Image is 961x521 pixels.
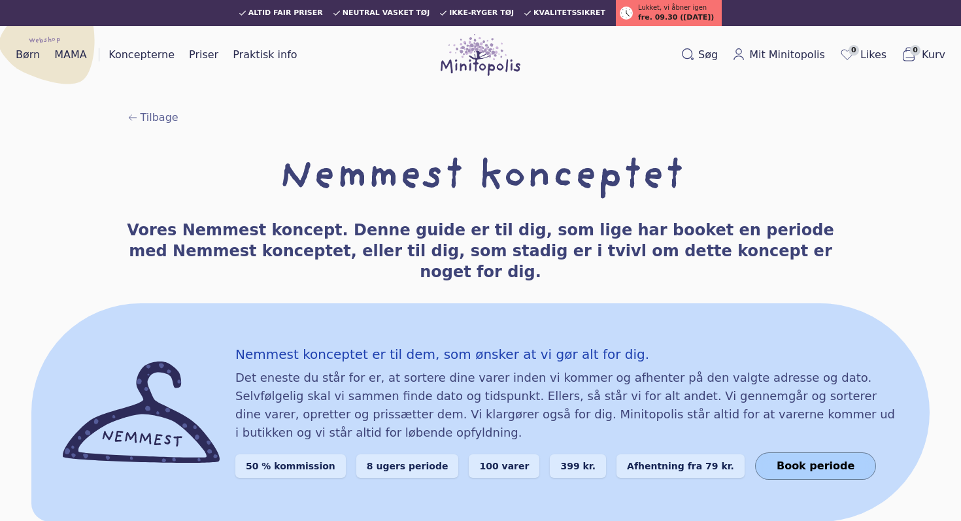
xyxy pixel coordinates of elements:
[638,3,707,12] span: Lukket, vi åbner igen
[749,47,825,63] span: Mit Minitopolis
[356,454,459,478] div: 8 ugers periode
[469,454,539,478] div: 100 varer
[127,110,178,126] a: Tilbage
[343,9,430,17] span: Neutral vasket tøj
[449,9,514,17] span: Ikke-ryger tøj
[550,454,606,478] div: 399 kr.
[279,157,683,199] h1: Nemmest konceptet
[235,454,346,478] div: 50 % kommission
[698,47,718,63] span: Søg
[896,44,951,66] button: 0Kurv
[533,9,605,17] span: Kvalitetssikret
[834,44,892,66] a: 0Likes
[103,44,180,65] a: Koncepterne
[248,9,323,17] span: Altid fair priser
[616,454,745,478] div: Afhentning fra 79 kr.
[10,44,45,65] a: Børn
[63,361,220,463] img: Minitopolis' blå bøjle der i denne sammenhæng symboliserer Nemmest konceptet
[860,47,886,63] span: Likes
[107,220,855,282] h3: Vores Nemmest koncept. Denne guide er til dig, som lige har booket en periode med Nemmest koncept...
[676,44,723,65] button: Søg
[184,44,224,65] a: Priser
[849,45,859,56] span: 0
[441,34,520,76] img: Minitopolis logo
[141,110,178,126] span: Tilbage
[235,345,898,363] div: Nemmest konceptet er til dem, som ønsker at vi gør alt for dig.
[910,45,920,56] span: 0
[638,12,714,24] span: fre. 09.30 ([DATE])
[235,369,898,442] p: Det eneste du står for er, at sortere dine varer inden vi kommer og afhenter på den valgte adress...
[755,452,876,480] a: Book periode
[727,44,830,65] a: Mit Minitopolis
[922,47,945,63] span: Kurv
[228,44,302,65] a: Praktisk info
[49,44,92,65] a: MAMA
